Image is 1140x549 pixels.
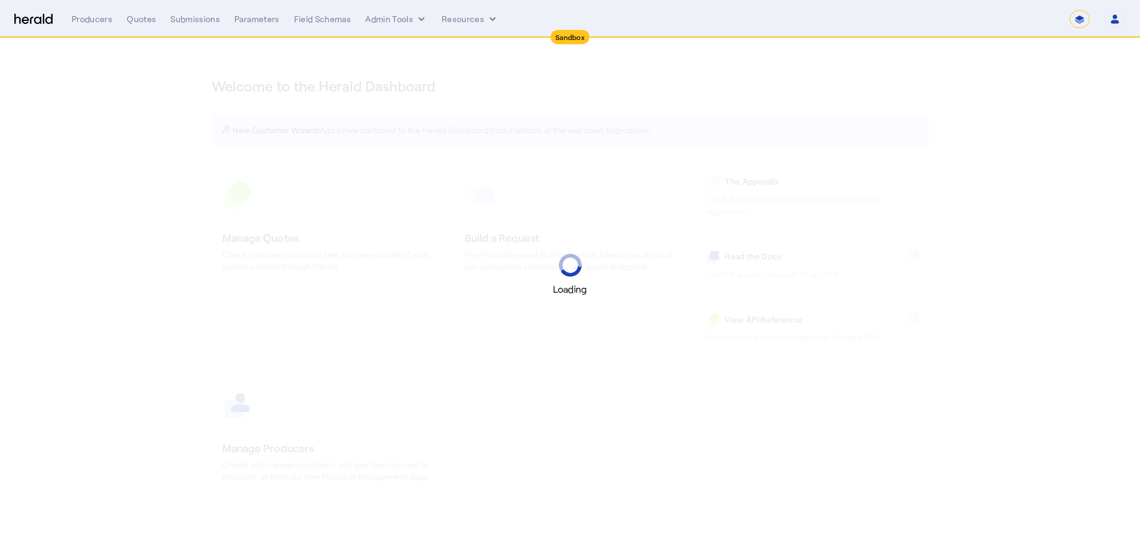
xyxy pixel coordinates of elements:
[294,13,352,25] div: Field Schemas
[365,13,427,25] button: internal dropdown menu
[14,14,53,25] img: Herald Logo
[127,13,156,25] div: Quotes
[442,13,499,25] button: Resources dropdown menu
[551,30,589,44] div: Sandbox
[170,13,220,25] div: Submissions
[234,13,280,25] div: Parameters
[72,13,112,25] div: Producers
